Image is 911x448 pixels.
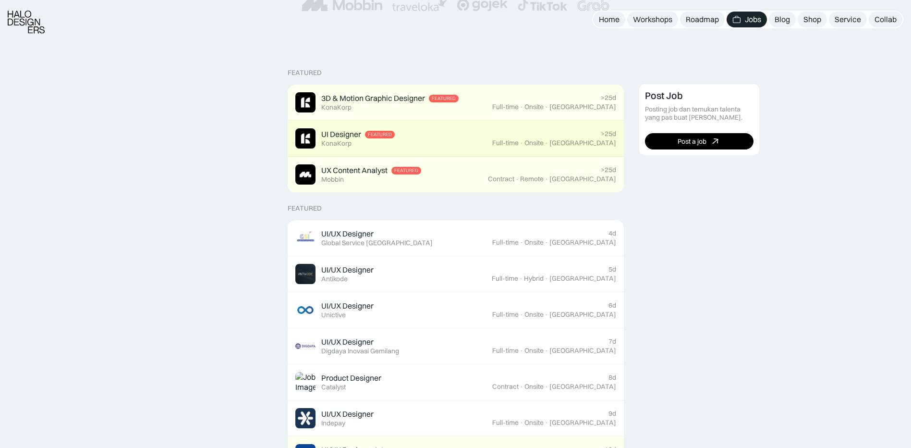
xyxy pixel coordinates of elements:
div: 4d [608,229,616,237]
img: Job Image [295,128,316,149]
div: · [519,274,523,283]
div: 8d [608,373,616,382]
img: Job Image [295,300,316,320]
div: Post Job [645,90,683,101]
a: Jobs [727,12,767,27]
img: Job Image [295,372,316,392]
div: Onsite [524,238,544,247]
div: 6d [608,301,616,310]
div: KonaKorp [321,103,352,112]
div: Onsite [524,419,544,427]
div: Full-time [492,347,519,355]
div: Digdaya Inovasi Gemilang [321,347,399,355]
div: Unictive [321,311,346,319]
div: [GEOGRAPHIC_DATA] [549,383,616,391]
div: · [545,175,548,183]
div: · [545,419,548,427]
div: Onsite [524,139,544,147]
div: Full-time [492,274,518,283]
div: 3D & Motion Graphic Designer [321,93,425,103]
div: Onsite [524,383,544,391]
div: Full-time [492,139,519,147]
a: Blog [769,12,796,27]
div: [GEOGRAPHIC_DATA] [549,238,616,247]
div: · [545,103,548,111]
a: Shop [798,12,827,27]
div: Catalyst [321,383,346,391]
div: Hybrid [524,274,544,283]
img: Job Image [295,336,316,356]
div: Workshops [633,14,672,25]
div: [GEOGRAPHIC_DATA] [549,311,616,319]
a: Home [593,12,625,27]
div: UI/UX Designer [321,337,374,347]
div: Remote [520,175,544,183]
div: Onsite [524,311,544,319]
div: Home [599,14,619,25]
div: · [520,383,523,391]
div: Indepay [321,419,345,427]
div: Onsite [524,347,544,355]
div: Full-time [492,103,519,111]
div: · [545,238,548,247]
a: Job Image3D & Motion Graphic DesignerFeaturedKonaKorp>25dFull-time·Onsite·[GEOGRAPHIC_DATA] [288,85,624,121]
div: Roadmap [686,14,719,25]
div: Featured [288,204,322,212]
div: UI Designer [321,129,361,139]
div: 7d [608,337,616,346]
a: Job ImageUI DesignerFeaturedKonaKorp>25dFull-time·Onsite·[GEOGRAPHIC_DATA] [288,121,624,157]
a: Job ImageProduct DesignerCatalyst8dContract·Onsite·[GEOGRAPHIC_DATA] [288,364,624,400]
div: [GEOGRAPHIC_DATA] [549,274,616,283]
a: Collab [869,12,902,27]
a: Post a job [645,133,753,149]
div: >25d [601,94,616,102]
div: [GEOGRAPHIC_DATA] [549,139,616,147]
div: · [520,139,523,147]
div: Posting job dan temukan talenta yang pas buat [PERSON_NAME]. [645,105,753,122]
a: Job ImageUI/UX DesignerDigdaya Inovasi Gemilang7dFull-time·Onsite·[GEOGRAPHIC_DATA] [288,328,624,364]
a: Service [829,12,867,27]
a: Job ImageUI/UX DesignerIndepay9dFull-time·Onsite·[GEOGRAPHIC_DATA] [288,400,624,436]
div: [GEOGRAPHIC_DATA] [549,419,616,427]
div: Full-time [492,238,519,247]
div: Blog [775,14,790,25]
div: Mobbin [321,175,344,184]
div: Featured [288,69,322,77]
div: UX Content Analyst [321,165,388,175]
div: >25d [601,166,616,174]
div: · [545,274,548,283]
div: Jobs [745,14,761,25]
div: 5d [608,265,616,274]
div: UI/UX Designer [321,229,374,239]
div: Contract [488,175,514,183]
div: · [545,383,548,391]
div: UI/UX Designer [321,265,374,275]
div: KonaKorp [321,139,352,148]
div: 9d [608,410,616,418]
div: · [545,139,548,147]
img: Job Image [295,408,316,428]
div: [GEOGRAPHIC_DATA] [549,175,616,183]
div: Post a job [678,137,706,146]
div: Shop [803,14,821,25]
img: Job Image [295,264,316,284]
a: Job ImageUI/UX DesignerGlobal Service [GEOGRAPHIC_DATA]4dFull-time·Onsite·[GEOGRAPHIC_DATA] [288,220,624,256]
div: · [545,347,548,355]
div: Product Designer [321,373,381,383]
div: Featured [394,168,418,174]
div: · [520,347,523,355]
div: >25d [601,130,616,138]
div: · [520,103,523,111]
a: Workshops [627,12,678,27]
div: Contract [492,383,519,391]
img: Job Image [295,164,316,185]
a: Job ImageUI/UX DesignerUnictive6dFull-time·Onsite·[GEOGRAPHIC_DATA] [288,292,624,328]
div: Collab [875,14,897,25]
img: Job Image [295,228,316,248]
div: [GEOGRAPHIC_DATA] [549,103,616,111]
a: Roadmap [680,12,725,27]
img: Job Image [295,92,316,112]
div: Onsite [524,103,544,111]
div: Global Service [GEOGRAPHIC_DATA] [321,239,433,247]
a: Job ImageUX Content AnalystFeaturedMobbin>25dContract·Remote·[GEOGRAPHIC_DATA] [288,157,624,193]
